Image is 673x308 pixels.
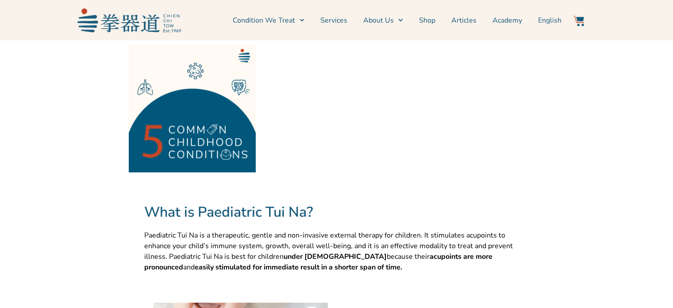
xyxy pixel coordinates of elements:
a: Academy [492,9,522,31]
a: English [538,9,561,31]
b: easily stimulated for immediate result in a shorter span of time. [195,262,402,272]
strong: under [DEMOGRAPHIC_DATA] [284,252,387,261]
span: Paediatric Tui Na is a therapeutic, gentle and non-invasive external therapy for children. It sti... [144,230,513,261]
nav: Menu [185,9,561,31]
h2: What is Paediatric Tui Na? [144,203,529,221]
a: Shop [419,9,435,31]
a: Services [320,9,347,31]
span: English [538,15,561,26]
img: Website Icon-03 [573,16,584,26]
span: and [183,262,195,272]
b: acupoints are more pronounced [144,252,492,272]
a: Condition We Treat [233,9,304,31]
a: About Us [363,9,403,31]
a: Articles [451,9,477,31]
